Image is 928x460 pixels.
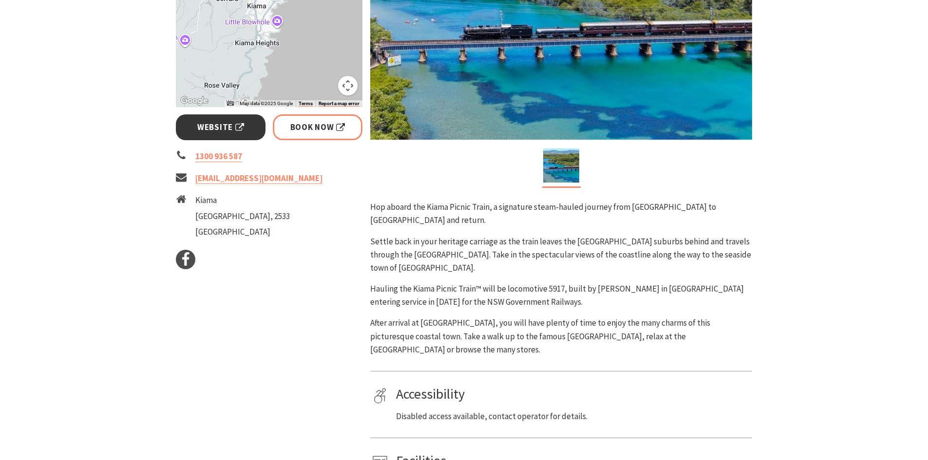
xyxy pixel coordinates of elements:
p: Hauling the Kiama Picnic Train™ will be locomotive 5917, built by [PERSON_NAME] in [GEOGRAPHIC_DA... [370,282,752,309]
button: Keyboard shortcuts [227,100,234,107]
span: Website [197,121,244,134]
p: Disabled access available, contact operator for details. [396,410,749,423]
a: Book Now [273,114,363,140]
a: Open this area in Google Maps (opens a new window) [178,94,210,107]
a: [EMAIL_ADDRESS][DOMAIN_NAME] [195,173,322,184]
li: [GEOGRAPHIC_DATA], 2533 [195,210,290,223]
button: Map camera controls [338,76,358,95]
li: Kiama [195,194,290,207]
span: Book Now [290,121,345,134]
a: Terms (opens in new tab) [299,101,313,107]
a: 1300 936 587 [195,151,242,162]
p: After arrival at [GEOGRAPHIC_DATA], you will have plenty of time to enjoy the many charms of this... [370,316,752,356]
span: Map data ©2025 Google [240,101,293,106]
img: Google [178,94,210,107]
p: Hop aboard the Kiama Picnic Train, a signature steam-hauled journey from [GEOGRAPHIC_DATA] to [GE... [370,201,752,227]
img: Kiama Picnic Train [543,148,579,183]
a: Report a map error [319,101,360,107]
h4: Accessibility [396,386,749,403]
p: Settle back in your heritage carriage as the train leaves the [GEOGRAPHIC_DATA] suburbs behind an... [370,235,752,275]
a: Website [176,114,266,140]
li: [GEOGRAPHIC_DATA] [195,225,290,239]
